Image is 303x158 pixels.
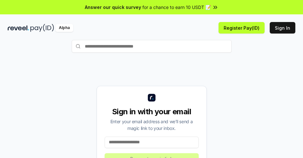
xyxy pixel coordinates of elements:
[142,4,211,11] span: for a chance to earn 10 USDT 📝
[105,118,199,132] div: Enter your email address and we’ll send a magic link to your inbox.
[85,4,141,11] span: Answer our quick survey
[105,107,199,117] div: Sign in with your email
[55,24,73,32] div: Alpha
[8,24,29,32] img: reveel_dark
[30,24,54,32] img: pay_id
[219,22,265,34] button: Register Pay(ID)
[148,94,155,102] img: logo_small
[270,22,295,34] button: Sign In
